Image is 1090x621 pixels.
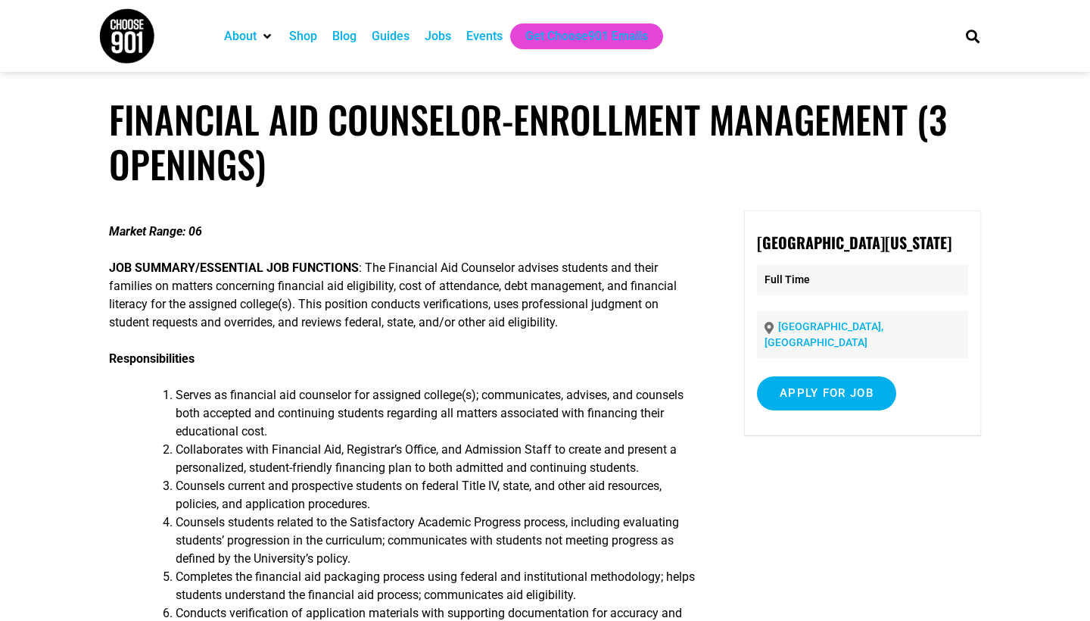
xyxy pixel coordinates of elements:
[176,568,700,604] li: Completes the financial aid packaging process using federal and institutional methodology; helps ...
[224,27,257,45] a: About
[109,351,195,366] strong: Responsibilities
[466,27,503,45] a: Events
[176,477,700,513] li: Counsels current and prospective students on federal Title IV, state, and other aid resources, po...
[425,27,451,45] a: Jobs
[109,259,700,332] p: : The Financial Aid Counselor advises students and their families on matters concerning financial...
[176,513,700,568] li: Counsels students related to the Satisfactory Academic Progress process, including evaluating stu...
[109,261,359,275] strong: JOB SUMMARY/ESSENTIAL JOB FUNCTIONS
[757,231,951,254] strong: [GEOGRAPHIC_DATA][US_STATE]
[765,320,883,348] a: [GEOGRAPHIC_DATA], [GEOGRAPHIC_DATA]
[109,224,202,239] strong: Market Range: 06
[216,23,282,49] div: About
[525,27,648,45] a: Get Choose901 Emails
[757,264,968,295] p: Full Time
[372,27,410,45] a: Guides
[332,27,357,45] a: Blog
[109,97,981,186] h1: Financial Aid Counselor-Enrollment Management (3 Openings)
[961,23,986,48] div: Search
[216,23,940,49] nav: Main nav
[289,27,317,45] a: Shop
[757,376,896,410] input: Apply for job
[176,441,700,477] li: Collaborates with Financial Aid, Registrar’s Office, and Admission Staff to create and present a ...
[176,386,700,441] li: Serves as financial aid counselor for assigned college(s); communicates, advises, and counsels bo...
